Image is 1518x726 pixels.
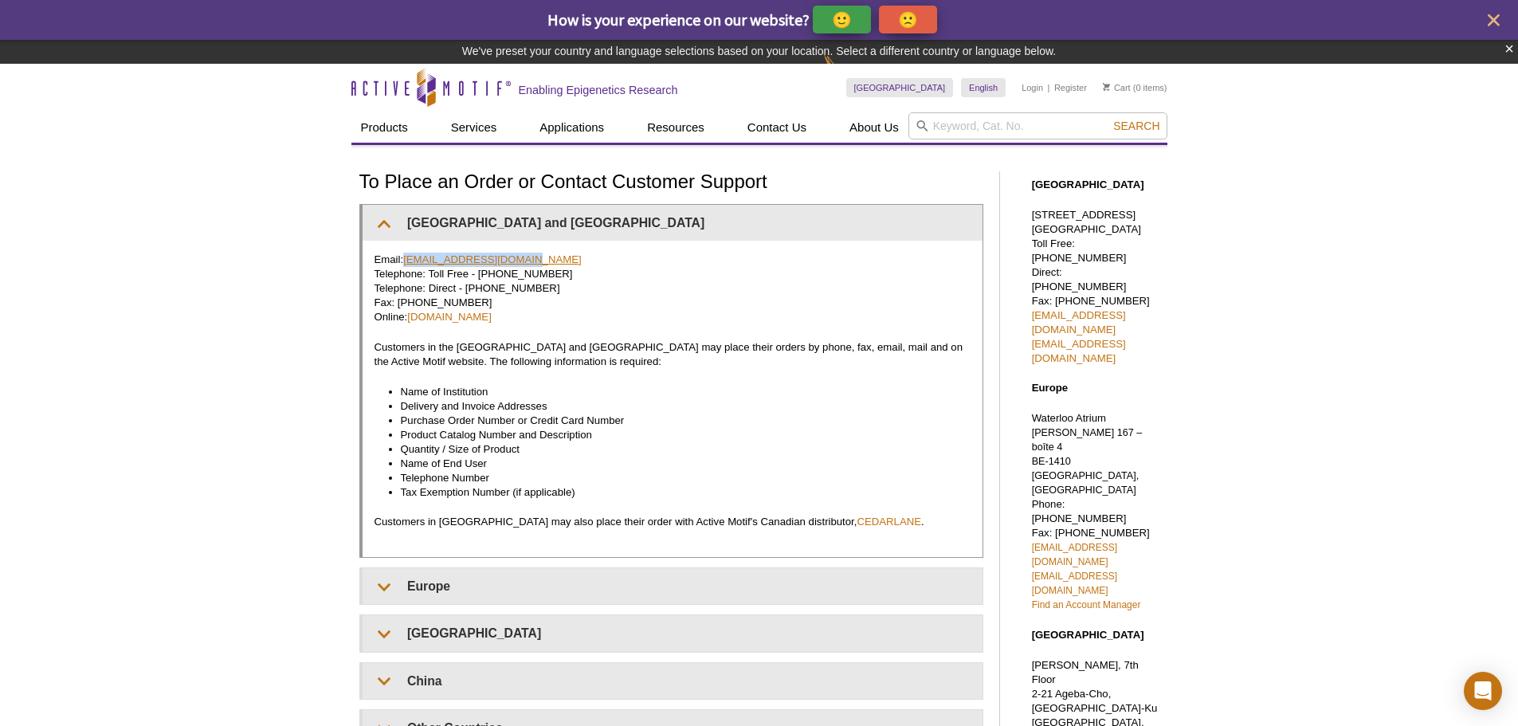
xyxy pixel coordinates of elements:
[1032,571,1117,596] a: [EMAIL_ADDRESS][DOMAIN_NAME]
[961,78,1006,97] a: English
[1504,40,1514,58] button: ×
[375,340,971,369] p: Customers in the [GEOGRAPHIC_DATA] and [GEOGRAPHIC_DATA] may place their orders by phone, fax, em...
[1108,119,1164,133] button: Search
[401,414,955,428] li: Purchase Order Number or Credit Card Number
[363,663,983,699] summary: China
[857,516,921,528] a: CEDARLANE
[1054,82,1087,93] a: Register
[1113,120,1159,132] span: Search
[1032,542,1117,567] a: [EMAIL_ADDRESS][DOMAIN_NAME]
[407,311,492,323] a: [DOMAIN_NAME]
[359,171,983,194] h1: To Place an Order or Contact Customer Support
[1048,78,1050,97] li: |
[401,385,955,399] li: Name of Institution
[823,52,865,89] img: Change Here
[637,112,714,143] a: Resources
[898,10,918,29] p: 🙁
[363,568,983,604] summary: Europe
[1032,338,1126,364] a: [EMAIL_ADDRESS][DOMAIN_NAME]
[375,515,971,529] p: Customers in [GEOGRAPHIC_DATA] may also place their order with Active Motif's Canadian distributo...
[1032,411,1159,612] p: Waterloo Atrium Phone: [PHONE_NUMBER] Fax: [PHONE_NUMBER]
[1032,629,1144,641] strong: [GEOGRAPHIC_DATA]
[1484,10,1504,30] button: close
[1464,672,1502,710] div: Open Intercom Messenger
[1032,599,1141,610] a: Find an Account Manager
[519,83,678,97] h2: Enabling Epigenetics Research
[840,112,908,143] a: About Us
[401,428,955,442] li: Product Catalog Number and Description
[401,471,955,485] li: Telephone Number
[1022,82,1043,93] a: Login
[1032,309,1126,336] a: [EMAIL_ADDRESS][DOMAIN_NAME]
[401,485,955,500] li: Tax Exemption Number (if applicable)
[1032,382,1068,394] strong: Europe
[375,253,971,324] p: Email: Telephone: Toll Free - [PHONE_NUMBER] Telephone: Direct - [PHONE_NUMBER] Fax: [PHONE_NUMBE...
[547,10,810,29] span: How is your experience on our website?
[1032,427,1143,496] span: [PERSON_NAME] 167 – boîte 4 BE-1410 [GEOGRAPHIC_DATA], [GEOGRAPHIC_DATA]
[530,112,614,143] a: Applications
[363,615,983,651] summary: [GEOGRAPHIC_DATA]
[441,112,507,143] a: Services
[846,78,954,97] a: [GEOGRAPHIC_DATA]
[1103,78,1167,97] li: (0 items)
[401,442,955,457] li: Quantity / Size of Product
[1103,83,1110,91] img: Your Cart
[351,112,418,143] a: Products
[1103,82,1131,93] a: Cart
[738,112,816,143] a: Contact Us
[363,205,983,241] summary: [GEOGRAPHIC_DATA] and [GEOGRAPHIC_DATA]
[1032,179,1144,190] strong: [GEOGRAPHIC_DATA]
[403,253,582,265] a: [EMAIL_ADDRESS][DOMAIN_NAME]
[832,10,852,29] p: 🙂
[401,399,955,414] li: Delivery and Invoice Addresses
[401,457,955,471] li: Name of End User
[908,112,1167,139] input: Keyword, Cat. No.
[1032,208,1159,366] p: [STREET_ADDRESS] [GEOGRAPHIC_DATA] Toll Free: [PHONE_NUMBER] Direct: [PHONE_NUMBER] Fax: [PHONE_N...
